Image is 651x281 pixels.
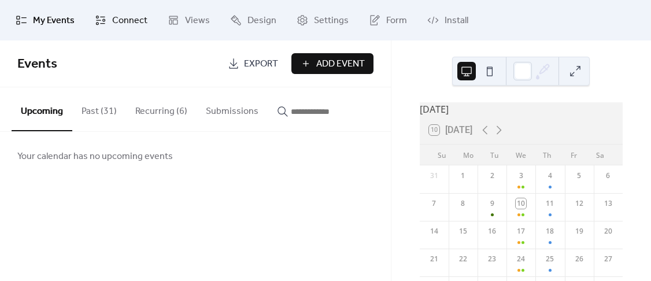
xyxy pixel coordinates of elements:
[508,145,534,165] div: We
[603,171,613,181] div: 6
[516,171,526,181] div: 3
[7,5,83,36] a: My Events
[545,171,555,181] div: 4
[360,5,416,36] a: Form
[458,198,468,209] div: 8
[159,5,219,36] a: Views
[12,87,72,131] button: Upcoming
[458,226,468,236] div: 15
[455,145,482,165] div: Mo
[112,14,147,28] span: Connect
[429,198,439,209] div: 7
[429,171,439,181] div: 31
[574,226,585,236] div: 19
[429,145,456,165] div: Su
[516,226,526,236] div: 17
[516,198,526,209] div: 10
[33,14,75,28] span: My Events
[603,198,613,209] div: 13
[386,14,407,28] span: Form
[487,171,497,181] div: 2
[419,5,477,36] a: Install
[288,5,357,36] a: Settings
[314,14,349,28] span: Settings
[587,145,613,165] div: Sa
[458,254,468,264] div: 22
[219,53,287,74] a: Export
[244,57,278,71] span: Export
[603,226,613,236] div: 20
[185,14,210,28] span: Views
[86,5,156,36] a: Connect
[545,254,555,264] div: 25
[545,198,555,209] div: 11
[574,171,585,181] div: 5
[316,57,365,71] span: Add Event
[445,14,468,28] span: Install
[429,254,439,264] div: 21
[516,254,526,264] div: 24
[291,53,373,74] button: Add Event
[574,254,585,264] div: 26
[574,198,585,209] div: 12
[247,14,276,28] span: Design
[487,198,497,209] div: 9
[429,226,439,236] div: 14
[420,102,623,116] div: [DATE]
[221,5,285,36] a: Design
[545,226,555,236] div: 18
[561,145,587,165] div: Fr
[487,254,497,264] div: 23
[126,87,197,130] button: Recurring (6)
[482,145,508,165] div: Tu
[17,150,173,164] span: Your calendar has no upcoming events
[534,145,561,165] div: Th
[17,51,57,77] span: Events
[197,87,268,130] button: Submissions
[72,87,126,130] button: Past (31)
[603,254,613,264] div: 27
[487,226,497,236] div: 16
[458,171,468,181] div: 1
